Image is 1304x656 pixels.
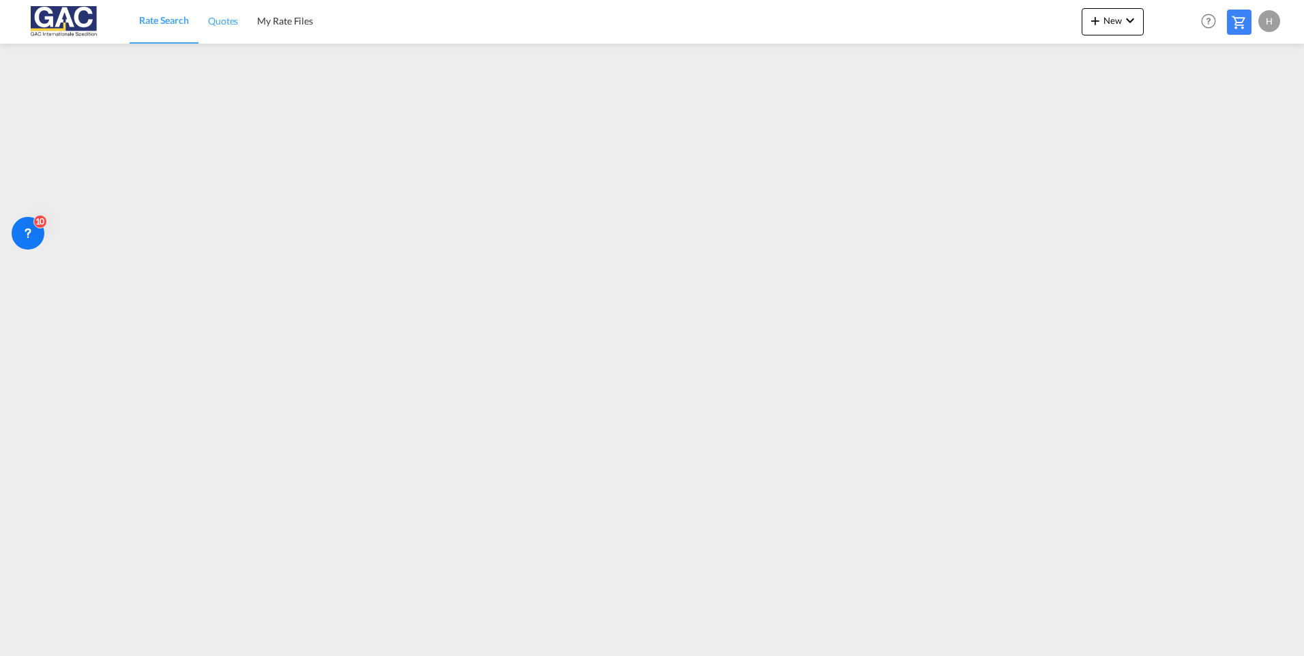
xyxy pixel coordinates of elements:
img: 9f305d00dc7b11eeb4548362177db9c3.png [20,6,113,37]
md-icon: icon-chevron-down [1122,12,1138,29]
span: Rate Search [139,14,189,26]
span: Help [1197,10,1220,33]
div: Help [1197,10,1227,34]
span: My Rate Files [257,15,313,27]
md-icon: icon-plus 400-fg [1087,12,1103,29]
span: New [1087,15,1138,26]
div: H [1258,10,1280,32]
span: Quotes [208,15,238,27]
button: icon-plus 400-fgNewicon-chevron-down [1082,8,1144,35]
